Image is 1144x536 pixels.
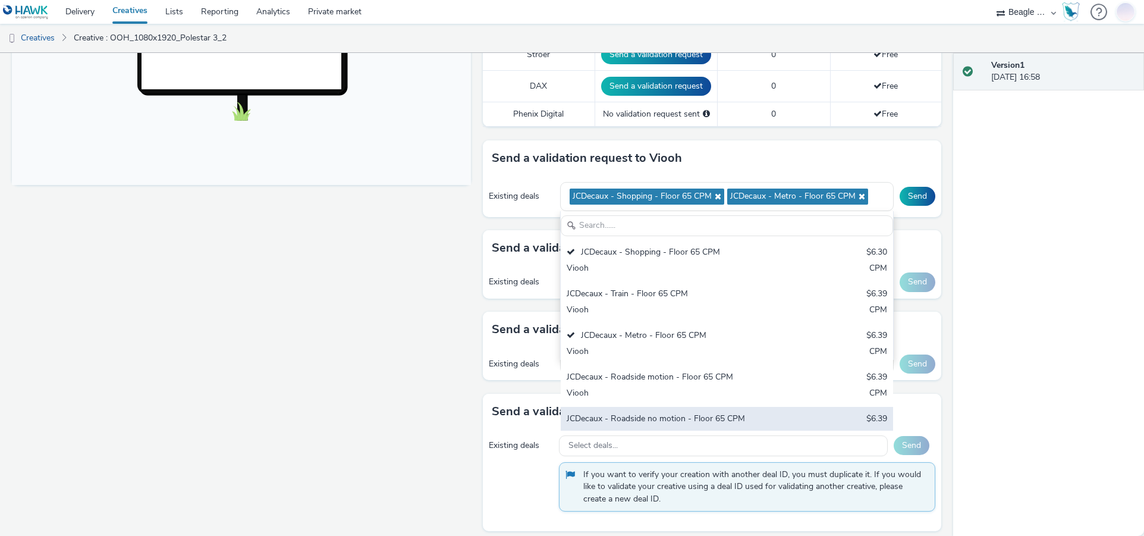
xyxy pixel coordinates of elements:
[489,358,554,370] div: Existing deals
[561,215,893,236] input: Search......
[991,59,1024,71] strong: Version 1
[866,371,887,385] div: $6.39
[489,276,554,288] div: Existing deals
[567,371,778,385] div: JCDecaux - Roadside motion - Floor 65 CPM
[489,190,554,202] div: Existing deals
[900,187,935,206] button: Send
[771,49,776,60] span: 0
[873,80,898,92] span: Free
[68,24,232,52] a: Creative : OOH_1080x1920_Polestar 3_2
[900,272,935,291] button: Send
[866,288,887,302] div: $6.39
[900,355,935,374] button: Send
[869,304,887,318] div: CPM
[601,45,711,64] button: Send a validation request
[492,239,706,257] h3: Send a validation request to Broadsign
[567,262,778,276] div: Viooh
[568,441,618,451] span: Select deals...
[483,70,595,102] td: DAX
[869,387,887,401] div: CPM
[991,59,1134,84] div: [DATE] 16:58
[601,77,711,96] button: Send a validation request
[869,346,887,359] div: CPM
[492,403,726,421] h3: Send a validation request to Phenix Digital
[894,436,929,455] button: Send
[601,108,711,120] div: No validation request sent
[567,346,778,359] div: Viooh
[866,330,887,343] div: $6.39
[1062,2,1080,21] img: Hawk Academy
[703,108,710,120] div: Please select a deal below and click on Send to send a validation request to Phenix Digital.
[567,387,778,401] div: Viooh
[567,413,778,427] div: JCDecaux - Roadside no motion - Floor 65 CPM
[567,429,778,443] div: Viooh
[1062,2,1085,21] a: Hawk Academy
[869,429,887,443] div: CPM
[771,80,776,92] span: 0
[3,5,49,20] img: undefined Logo
[174,37,285,237] img: Advertisement preview
[771,108,776,120] span: 0
[873,49,898,60] span: Free
[567,246,778,260] div: JCDecaux - Shopping - Floor 65 CPM
[730,192,856,202] span: JCDecaux - Metro - Floor 65 CPM
[6,33,18,45] img: dooh
[866,246,887,260] div: $6.30
[583,469,923,505] span: If you want to verify your creation with another deal ID, you must duplicate it. If you would lik...
[567,288,778,302] div: JCDecaux - Train - Floor 65 CPM
[573,192,712,202] span: JCDecaux - Shopping - Floor 65 CPM
[866,413,887,427] div: $6.39
[483,39,595,70] td: Stroer
[873,108,898,120] span: Free
[1117,1,1134,23] img: Jonas Bruzga
[567,304,778,318] div: Viooh
[869,262,887,276] div: CPM
[492,149,682,167] h3: Send a validation request to Viooh
[567,330,778,343] div: JCDecaux - Metro - Floor 65 CPM
[489,440,554,452] div: Existing deals
[483,102,595,126] td: Phenix Digital
[492,321,721,338] h3: Send a validation request to MyAdbooker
